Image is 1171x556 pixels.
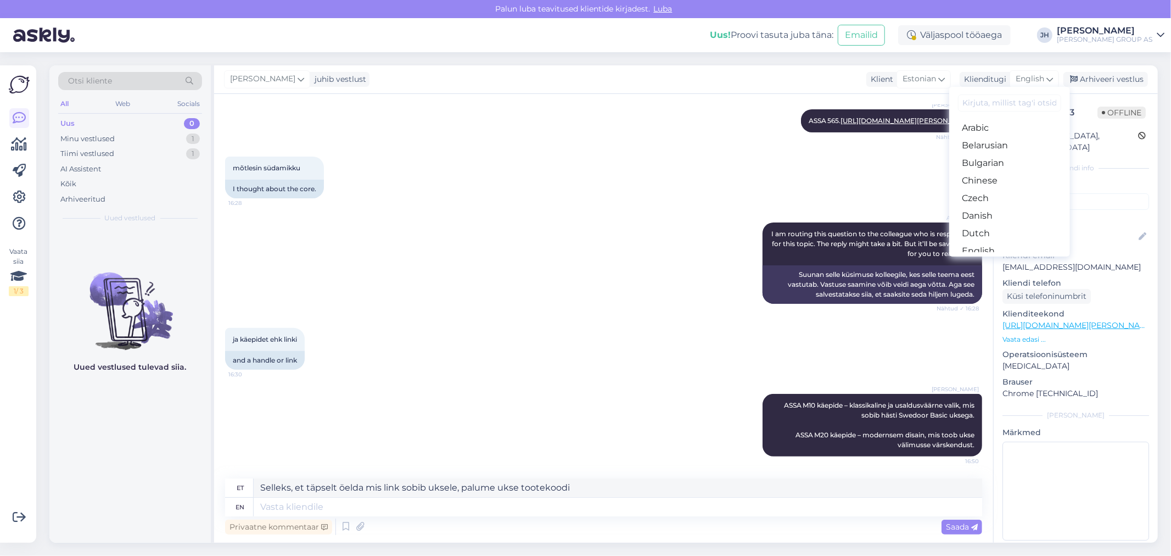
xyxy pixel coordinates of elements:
span: ASSA M10 käepide – klassikaline ja usaldusväärne valik, mis sobib hästi Swedoor Basic uksega. ASS... [784,401,976,449]
a: English [949,242,1070,260]
span: [PERSON_NAME] [932,101,979,109]
p: Märkmed [1002,427,1149,438]
div: [GEOGRAPHIC_DATA], [GEOGRAPHIC_DATA] [1006,130,1138,153]
span: Nähtud ✓ 16:24 [936,133,979,141]
div: Kliendi info [1002,163,1149,173]
div: I thought about the core. [225,180,324,198]
div: Arhiveeri vestlus [1063,72,1148,87]
div: and a handle or link [225,351,305,370]
div: Privaatne kommentaar [225,520,332,535]
div: Klient [866,74,893,85]
p: Klienditeekond [1002,308,1149,320]
div: [PERSON_NAME] [1057,26,1152,35]
p: Vaata edasi ... [1002,335,1149,344]
textarea: Selleks, et täpselt öelda mis link sobib uksele, palume ukse tootekoodi [254,479,982,497]
span: English [1016,73,1044,85]
p: [EMAIL_ADDRESS][DOMAIN_NAME] [1002,262,1149,273]
div: [PERSON_NAME] [1002,410,1149,420]
a: Czech [949,190,1070,207]
div: Socials [175,97,202,111]
div: AI Assistent [60,164,101,175]
img: No chats [49,253,211,352]
a: [URL][DOMAIN_NAME][PERSON_NAME] [841,116,974,125]
div: JH [1037,27,1052,43]
a: [PERSON_NAME][PERSON_NAME] GROUP AS [1057,26,1164,44]
span: mõtlesin südamikku [233,164,300,172]
div: Küsi telefoninumbrit [1002,289,1091,304]
div: 1 / 3 [9,286,29,296]
p: Kliendi tag'id [1002,180,1149,191]
span: Nähtud ✓ 16:28 [937,304,979,313]
span: I am routing this question to the colleague who is responsible for this topic. The reply might ta... [771,230,976,258]
p: Uued vestlused tulevad siia. [74,362,187,373]
span: Estonian [903,73,936,85]
span: Luba [651,4,676,14]
span: Otsi kliente [68,75,112,87]
a: Arabic [949,119,1070,137]
div: juhib vestlust [310,74,366,85]
div: Proovi tasuta juba täna: [710,29,833,42]
div: 0 [184,118,200,129]
p: Chrome [TECHNICAL_ID] [1002,388,1149,399]
div: Vaata siia [9,247,29,296]
p: Brauser [1002,376,1149,388]
input: Lisa tag [1002,193,1149,210]
a: Bulgarian [949,154,1070,172]
p: Kliendi email [1002,250,1149,262]
a: Chinese [949,172,1070,190]
div: 1 [186,148,200,159]
div: Suunan selle küsimuse kolleegile, kes selle teema eest vastutab. Vastuse saamine võib veidi aega ... [763,265,982,304]
a: Belarusian [949,137,1070,154]
a: Dutch [949,225,1070,242]
span: Uued vestlused [105,213,156,223]
div: Klienditugi [960,74,1006,85]
div: All [58,97,71,111]
span: AI Assistent [938,214,979,222]
div: Arhiveeritud [60,194,105,205]
div: Kõik [60,179,76,190]
img: Askly Logo [9,74,30,95]
span: ASSA 565. [809,116,974,125]
span: [PERSON_NAME] [230,73,295,85]
p: [MEDICAL_DATA] [1002,360,1149,372]
div: Minu vestlused [60,134,115,144]
div: en [236,498,245,516]
span: 16:50 [938,457,979,465]
span: [PERSON_NAME] [932,385,979,393]
span: Saada [946,522,978,532]
p: Operatsioonisüsteem [1002,349,1149,360]
span: Offline [1097,107,1146,119]
div: Tiimi vestlused [60,148,114,159]
a: Danish [949,207,1070,225]
div: Uus [60,118,75,129]
input: Kirjuta, millist tag'i otsid [958,94,1061,112]
div: 1 [186,134,200,144]
div: Web [114,97,133,111]
div: [PERSON_NAME] GROUP AS [1057,35,1152,44]
div: et [237,479,244,497]
div: Väljaspool tööaega [898,25,1011,45]
input: Lisa nimi [1003,231,1136,243]
p: Kliendi nimi [1002,214,1149,226]
span: ja käepidet ehk linki [233,335,297,343]
span: 16:28 [228,199,270,207]
button: Emailid [838,25,885,46]
b: Uus! [710,30,731,40]
span: 16:30 [228,370,270,379]
p: Kliendi telefon [1002,277,1149,289]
